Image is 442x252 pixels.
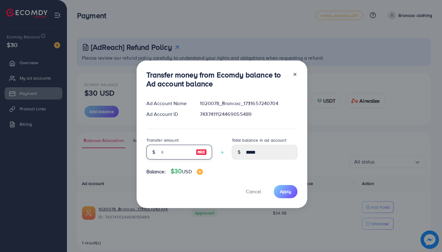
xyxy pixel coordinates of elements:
div: 7437411124469055489 [195,111,302,118]
span: Balance: [146,168,166,175]
button: Cancel [238,185,269,198]
span: USD [182,168,192,175]
span: Apply [280,188,291,195]
img: image [196,148,207,156]
button: Apply [274,185,297,198]
label: Total balance in ad account [232,137,286,143]
span: Cancel [246,188,261,195]
img: image [197,169,203,175]
div: Ad Account ID [142,111,195,118]
div: 1020078_Broncoo_1731657240704 [195,100,302,107]
h4: $30 [171,167,203,175]
label: Transfer amount [146,137,179,143]
h3: Transfer money from Ecomdy balance to Ad account balance [146,70,288,88]
div: Ad Account Name [142,100,195,107]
